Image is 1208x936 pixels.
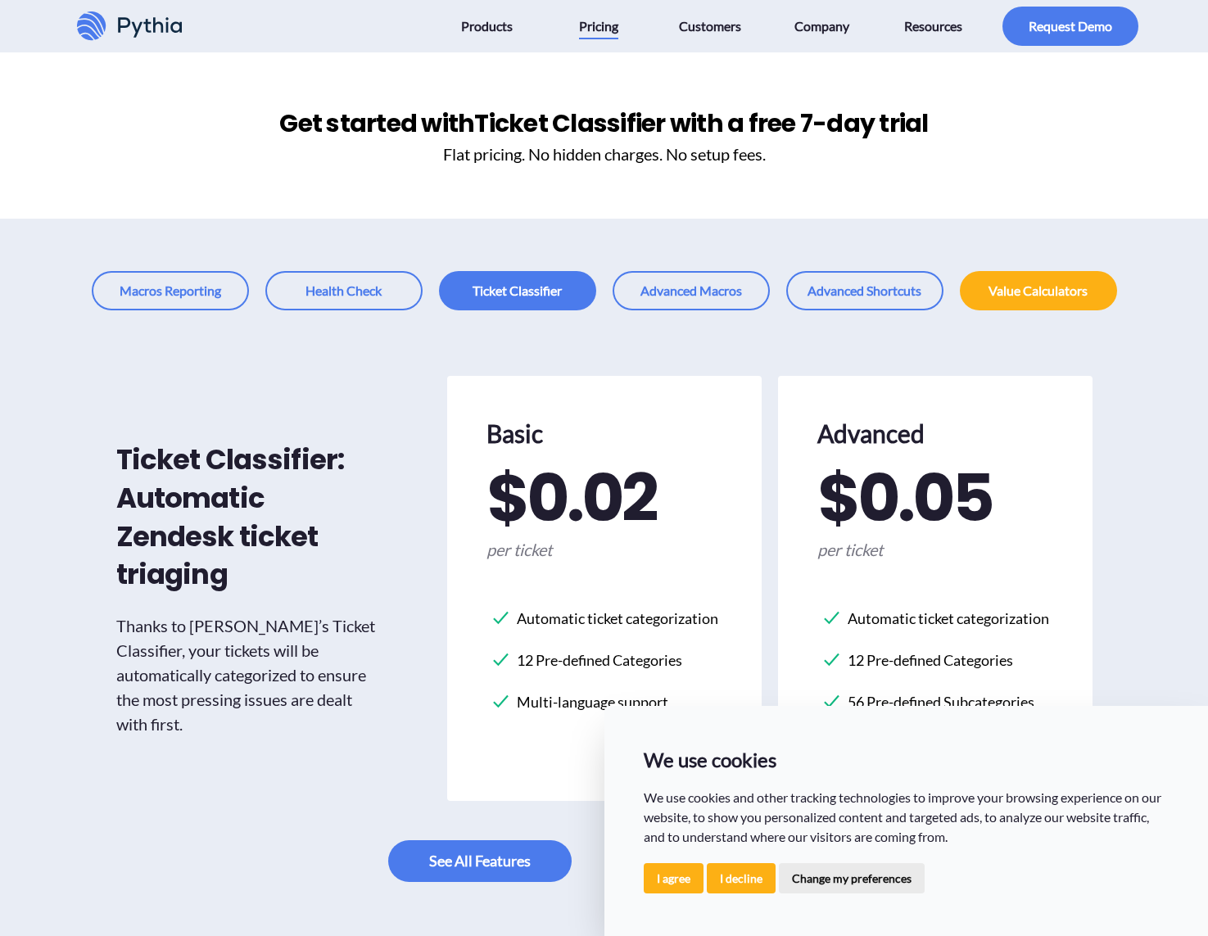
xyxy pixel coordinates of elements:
[904,13,962,39] span: Resources
[486,465,655,531] span: $ 0.02
[486,537,722,562] span: per ticket
[817,465,992,531] span: $ 0.05
[794,13,849,39] span: Company
[486,415,722,452] h2: Basic
[779,863,925,893] button: Change my preferences
[116,613,378,736] h3: Thanks to [PERSON_NAME]’s Ticket Classifier, your tickets will be automatically categorized to en...
[817,537,1053,562] span: per ticket
[821,601,1049,636] li: Automatic ticket categorization
[821,685,1049,720] li: 56 Pre-defined Subcategories
[644,788,1170,847] p: We use cookies and other tracking technologies to improve your browsing experience on our website...
[491,685,718,720] li: Multi-language support
[491,643,718,678] li: 12 Pre-defined Categories
[644,745,1170,775] p: We use cookies
[679,13,741,39] span: Customers
[817,415,1053,452] h2: Advanced
[116,441,378,594] h2: Ticket Classifier: Automatic Zendesk ticket triaging
[579,13,618,39] span: Pricing
[491,601,718,636] li: Automatic ticket categorization
[821,643,1049,678] li: 12 Pre-defined Categories
[461,13,513,39] span: Products
[644,863,704,893] button: I agree
[707,863,776,893] button: I decline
